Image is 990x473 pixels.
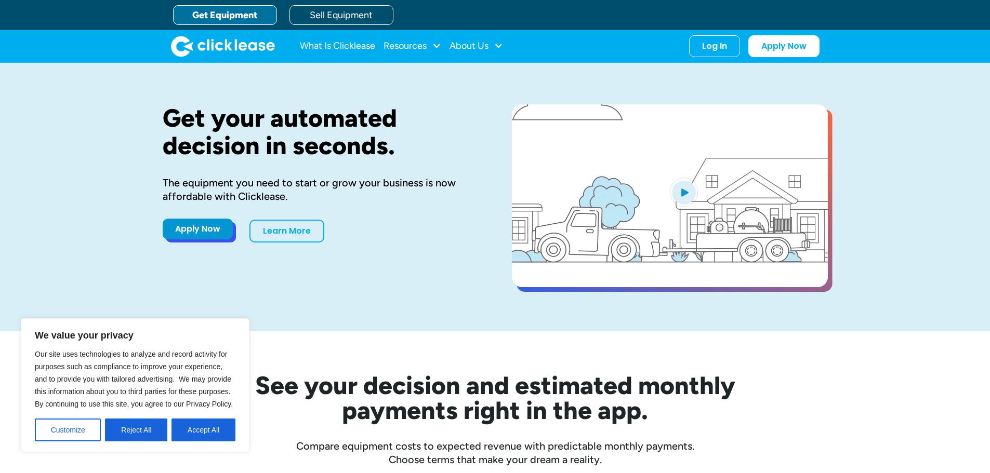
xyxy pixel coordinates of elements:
a: open lightbox [512,104,828,287]
div: We value your privacy [21,318,249,452]
a: What Is Clicklease [300,36,375,57]
div: Log In [702,41,727,51]
div: The equipment you need to start or grow your business is now affordable with Clicklease. [163,176,479,203]
a: Learn More [249,220,324,242]
a: Apply Now [748,35,820,57]
h1: Get your automated decision in seconds. [163,104,479,159]
a: Sell Equipment [289,5,393,25]
h2: See your decision and estimated monthly payments right in the app. [204,373,786,423]
a: home [171,36,275,57]
img: Clicklease logo [171,36,275,57]
img: Blue play button logo on a light blue circular background [670,178,698,207]
button: Customize [35,418,101,441]
span: Our site uses technologies to analyze and record activity for purposes such as compliance to impr... [35,350,233,408]
div: About Us [450,36,503,57]
a: Apply Now [163,219,233,239]
a: Get Equipment [173,5,277,25]
div: Compare equipment costs to expected revenue with predictable monthly payments. Choose terms that ... [163,439,828,466]
div: Resources [384,36,441,57]
button: Reject All [105,418,167,441]
button: Accept All [171,418,235,441]
p: We value your privacy [35,329,235,342]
